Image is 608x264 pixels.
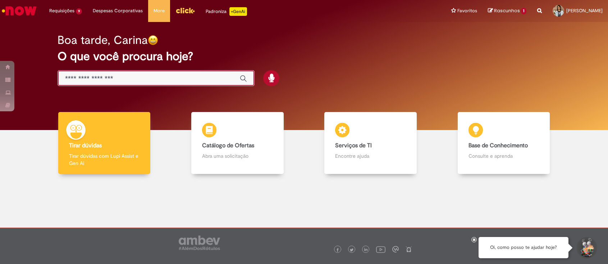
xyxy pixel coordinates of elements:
span: 1 [521,8,526,14]
img: logo_footer_workplace.png [392,246,399,252]
div: Padroniza [206,7,247,16]
a: Base de Conhecimento Consulte e aprenda [437,112,570,174]
p: Abra uma solicitação [202,152,273,160]
img: happy-face.png [148,35,158,45]
p: Tirar dúvidas com Lupi Assist e Gen Ai [69,152,140,167]
a: Rascunhos [488,8,526,14]
img: logo_footer_naosei.png [406,246,412,252]
span: 9 [76,8,82,14]
p: Consulte e aprenda [468,152,539,160]
img: ServiceNow [1,4,38,18]
b: Catálogo de Ofertas [202,142,254,149]
img: logo_footer_ambev_rotulo_gray.png [179,236,220,250]
img: logo_footer_linkedin.png [364,248,368,252]
b: Serviços de TI [335,142,372,149]
b: Base de Conhecimento [468,142,528,149]
a: Tirar dúvidas Tirar dúvidas com Lupi Assist e Gen Ai [38,112,171,174]
span: Favoritos [457,7,477,14]
button: Iniciar Conversa de Suporte [576,237,597,259]
p: +GenAi [229,7,247,16]
span: Despesas Corporativas [93,7,143,14]
b: Tirar dúvidas [69,142,102,149]
img: logo_footer_facebook.png [336,248,339,252]
img: logo_footer_youtube.png [376,245,385,254]
img: logo_footer_twitter.png [350,248,353,252]
p: Encontre ajuda [335,152,406,160]
span: More [154,7,165,14]
span: Requisições [49,7,74,14]
a: Catálogo de Ofertas Abra uma solicitação [171,112,304,174]
img: click_logo_yellow_360x200.png [175,5,195,16]
h2: O que você procura hoje? [58,50,550,63]
span: Rascunhos [494,7,520,14]
span: [PERSON_NAME] [566,8,603,14]
div: Oi, como posso te ajudar hoje? [479,237,568,258]
a: Serviços de TI Encontre ajuda [304,112,437,174]
h2: Boa tarde, Carina [58,34,148,46]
